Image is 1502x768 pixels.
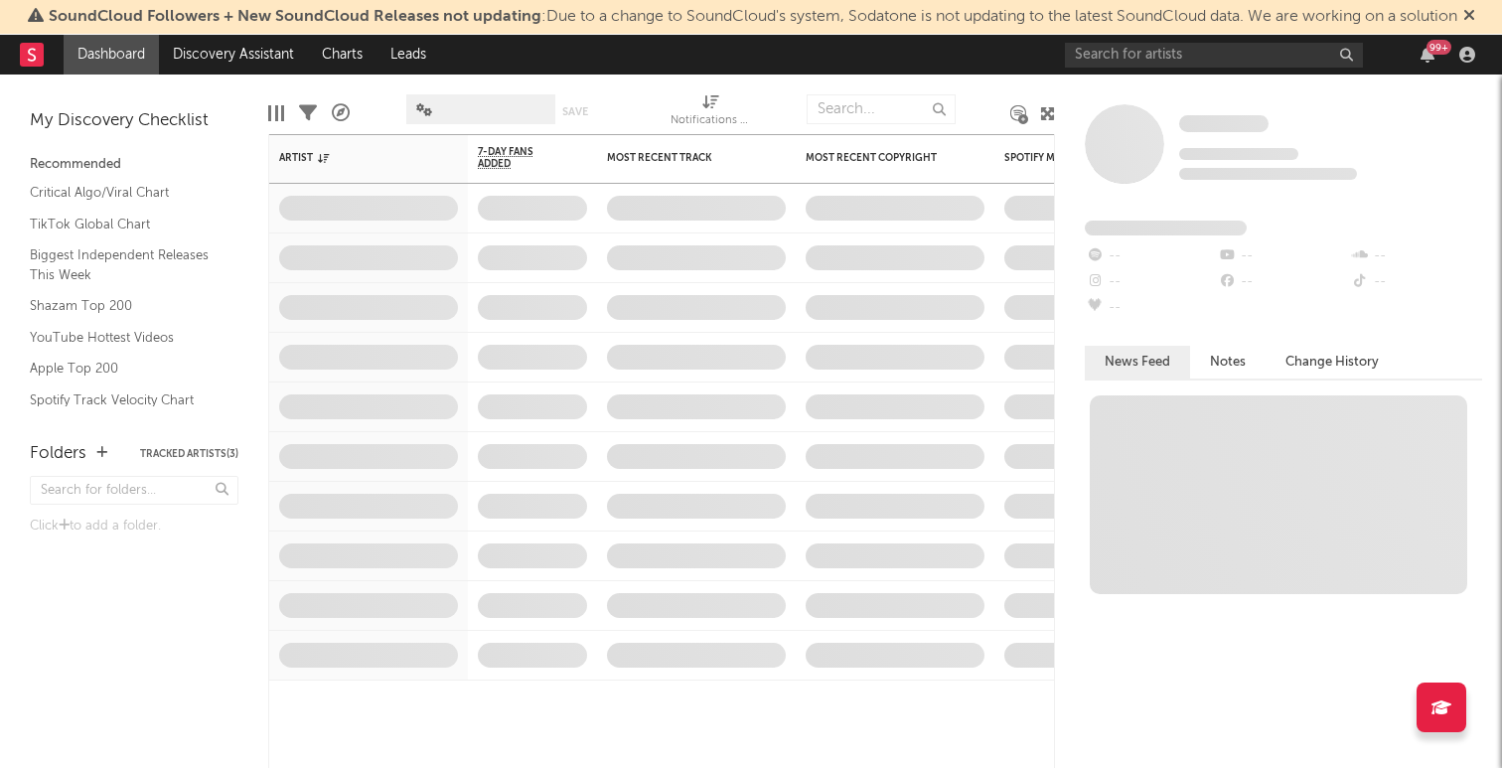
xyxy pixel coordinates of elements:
[268,84,284,142] div: Edit Columns
[478,146,557,170] span: 7-Day Fans Added
[30,109,238,133] div: My Discovery Checklist
[30,515,238,538] div: Click to add a folder.
[671,84,750,142] div: Notifications (Artist)
[1350,269,1482,295] div: --
[30,358,219,380] a: Apple Top 200
[64,35,159,75] a: Dashboard
[1266,346,1399,379] button: Change History
[1190,346,1266,379] button: Notes
[1179,148,1298,160] span: Tracking Since: [DATE]
[1421,47,1434,63] button: 99+
[1004,152,1153,164] div: Spotify Monthly Listeners
[159,35,308,75] a: Discovery Assistant
[1085,346,1190,379] button: News Feed
[1463,9,1475,25] span: Dismiss
[30,442,86,466] div: Folders
[30,153,238,177] div: Recommended
[1085,221,1247,235] span: Fans Added by Platform
[30,295,219,317] a: Shazam Top 200
[279,152,428,164] div: Artist
[140,449,238,459] button: Tracked Artists(3)
[1179,114,1269,134] a: Some Artist
[1065,43,1363,68] input: Search for artists
[30,389,219,411] a: Spotify Track Velocity Chart
[1085,243,1217,269] div: --
[1179,168,1357,180] span: 0 fans last week
[671,109,750,133] div: Notifications (Artist)
[1179,115,1269,132] span: Some Artist
[562,106,588,117] button: Save
[30,244,219,285] a: Biggest Independent Releases This Week
[49,9,541,25] span: SoundCloud Followers + New SoundCloud Releases not updating
[1085,269,1217,295] div: --
[30,214,219,235] a: TikTok Global Chart
[806,152,955,164] div: Most Recent Copyright
[30,476,238,505] input: Search for folders...
[807,94,956,124] input: Search...
[376,35,440,75] a: Leads
[1217,243,1349,269] div: --
[1427,40,1451,55] div: 99 +
[299,84,317,142] div: Filters
[49,9,1457,25] span: : Due to a change to SoundCloud's system, Sodatone is not updating to the latest SoundCloud data....
[1085,295,1217,321] div: --
[332,84,350,142] div: A&R Pipeline
[607,152,756,164] div: Most Recent Track
[1217,269,1349,295] div: --
[30,327,219,349] a: YouTube Hottest Videos
[1350,243,1482,269] div: --
[30,182,219,204] a: Critical Algo/Viral Chart
[308,35,376,75] a: Charts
